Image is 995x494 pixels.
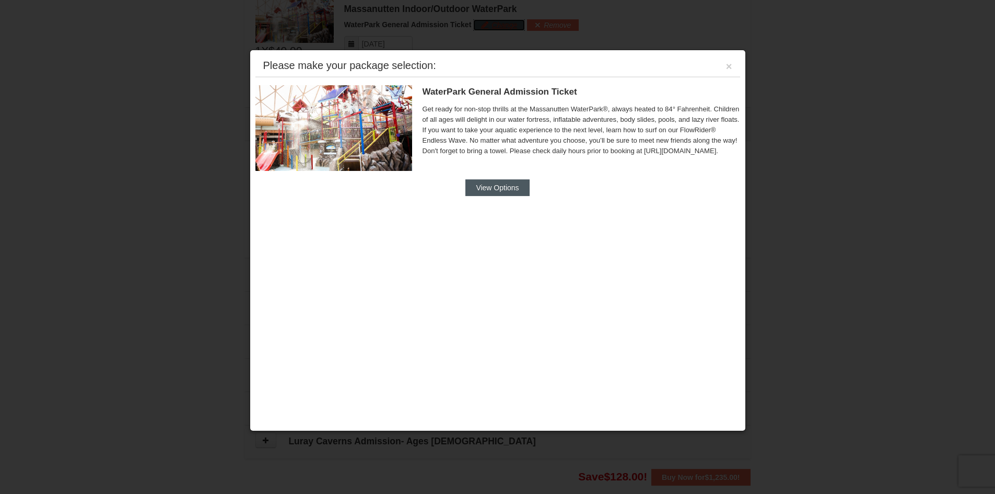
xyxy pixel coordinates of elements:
[255,85,412,171] img: 6619917-1403-22d2226d.jpg
[263,60,436,71] div: Please make your package selection:
[465,179,529,196] button: View Options
[423,87,740,97] h5: WaterPark General Admission Ticket
[423,104,740,156] span: Get ready for non-stop thrills at the Massanutten WaterPark®, always heated to 84° Fahrenheit. Ch...
[726,61,732,72] button: ×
